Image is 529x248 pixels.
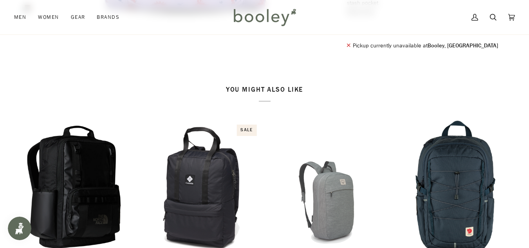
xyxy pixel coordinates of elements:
strong: Booley, [GEOGRAPHIC_DATA] [428,42,498,49]
span: Gear [71,13,85,21]
iframe: Button to open loyalty program pop-up [8,217,31,240]
span: Women [38,13,59,21]
span: Men [14,13,26,21]
span: Brands [97,13,119,21]
div: Sale [237,125,256,136]
img: Booley [230,6,299,29]
p: Pickup currently unavailable at [353,42,498,50]
h2: You might also like [14,86,515,102]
